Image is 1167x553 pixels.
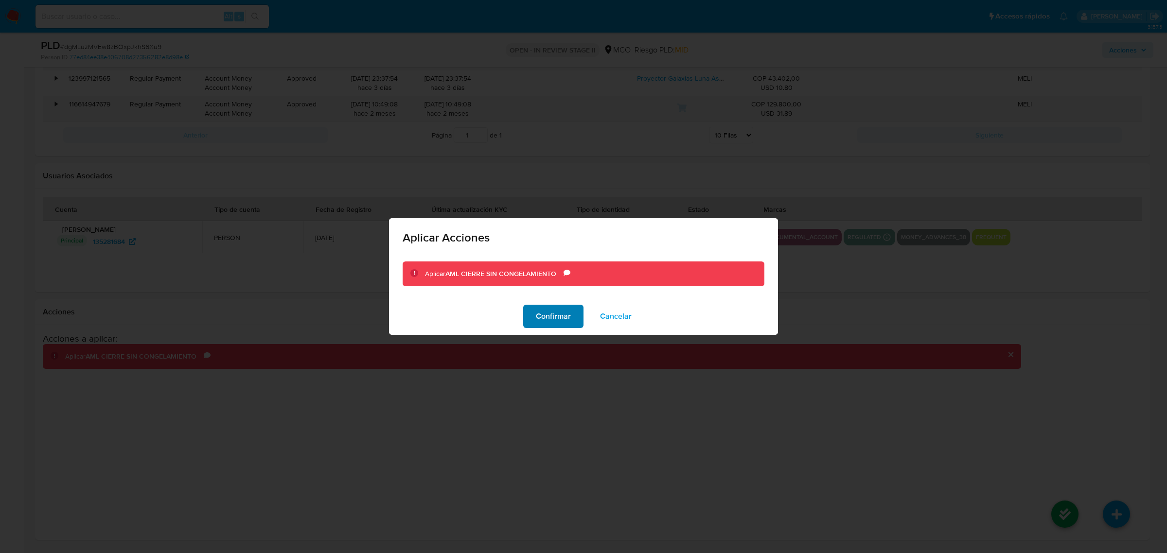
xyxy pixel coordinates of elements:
[600,306,632,327] span: Cancelar
[587,305,644,328] button: Cancelar
[445,269,556,278] b: AML CIERRE SIN CONGELAMIENTO
[425,269,564,279] div: Aplicar
[523,305,583,328] button: Confirmar
[536,306,571,327] span: Confirmar
[403,232,764,243] span: Aplicar Acciones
